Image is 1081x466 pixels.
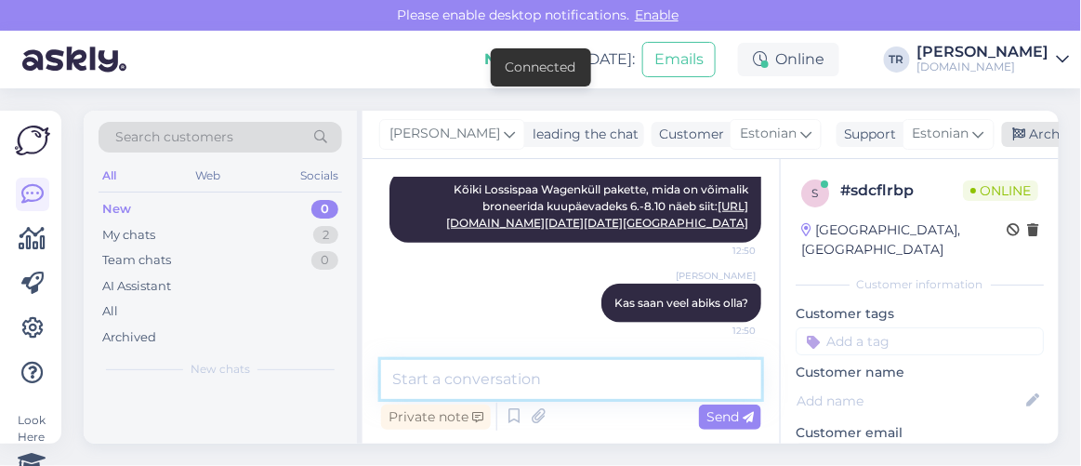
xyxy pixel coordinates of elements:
[102,200,131,219] div: New
[15,126,50,155] img: Askly Logo
[115,127,233,147] span: Search customers
[102,226,155,245] div: My chats
[840,180,963,202] div: # sdcflrbp
[389,124,500,144] span: [PERSON_NAME]
[917,45,1049,60] div: [PERSON_NAME]
[738,43,839,76] div: Online
[629,7,684,23] span: Enable
[796,423,1044,443] p: Customer email
[801,220,1007,260] div: [GEOGRAPHIC_DATA], [GEOGRAPHIC_DATA]
[102,302,118,321] div: All
[796,304,1044,324] p: Customer tags
[191,361,250,378] span: New chats
[963,180,1038,201] span: Online
[381,405,491,430] div: Private note
[525,125,639,144] div: leading the chat
[686,324,756,338] span: 12:50
[706,408,754,425] span: Send
[102,277,171,296] div: AI Assistant
[313,226,338,245] div: 2
[917,60,1049,74] div: [DOMAIN_NAME]
[311,200,338,219] div: 0
[642,42,716,77] button: Emails
[884,47,910,73] div: TR
[796,327,1044,355] input: Add a tag
[917,45,1070,74] a: [PERSON_NAME][DOMAIN_NAME]
[99,164,120,188] div: All
[506,58,576,77] div: Connected
[740,124,797,144] span: Estonian
[614,296,748,310] span: Kas saan veel abiks olla?
[311,251,338,270] div: 0
[297,164,342,188] div: Socials
[797,391,1022,411] input: Add name
[796,363,1044,382] p: Customer name
[446,182,751,230] span: Kõiki Lossispaa Wagenküll pakette, mida on võimalik broneerida kuupäevadeks 6.-8.10 näeb siit:
[796,276,1044,293] div: Customer information
[837,125,897,144] div: Support
[652,125,724,144] div: Customer
[676,269,756,283] span: [PERSON_NAME]
[812,186,819,200] span: s
[913,124,969,144] span: Estonian
[686,244,756,258] span: 12:50
[102,251,171,270] div: Team chats
[102,328,156,347] div: Archived
[192,164,225,188] div: Web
